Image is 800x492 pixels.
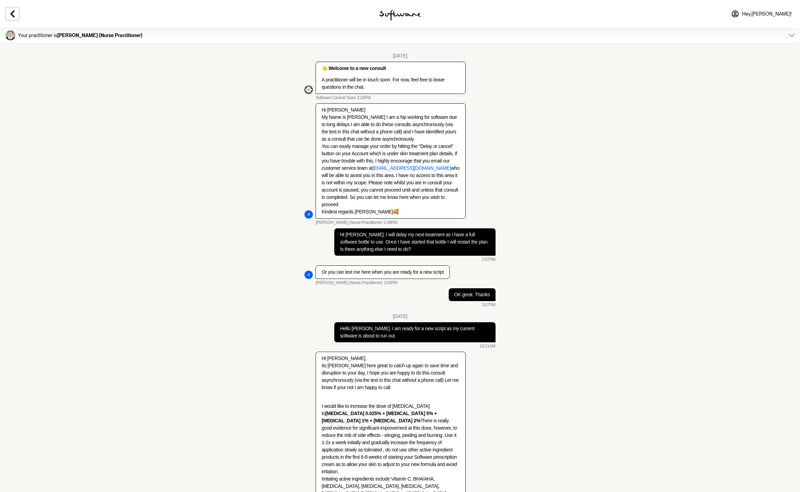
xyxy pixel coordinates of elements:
[742,11,792,17] span: Hey, [PERSON_NAME] !
[727,6,796,22] a: Hey,[PERSON_NAME]!
[316,220,382,226] span: [PERSON_NAME] (Nurse Practitioner)
[340,231,490,253] p: Hi [PERSON_NAME]. I will delay my next treatment as I have a full software bottle to use. Once I ...
[321,411,437,423] strong: [MEDICAL_DATA] 0.025% + [MEDICAL_DATA] 5% + [MEDICAL_DATA] 1% + [MEDICAL_DATA] 2%
[304,210,313,219] div: Annie Butler (Nurse Practitioner)
[340,325,490,340] p: Hello [PERSON_NAME]. I am ready for a new script as my current software is about to run out.
[304,271,313,279] div: A
[372,165,451,171] a: [EMAIL_ADDRESS][DOMAIN_NAME]
[384,220,397,226] time: 2024-04-10T04:48:16.907Z
[304,86,313,94] div: Software Consult Team
[304,210,313,219] div: A
[304,86,313,94] img: S
[480,344,495,349] time: 2025-01-04T23:21:25.885Z
[393,53,407,59] div: [DATE]
[6,30,15,40] img: Butler
[316,280,382,286] span: [PERSON_NAME] (Nurse Practitioner)
[379,10,421,21] img: software logo
[357,95,371,101] time: 2024-04-10T04:20:09.592Z
[482,302,496,308] time: 2024-04-10T05:07:25.855Z
[321,76,459,91] p: A practitioner will be in touch soon. For now, feel free to leave questions in the chat.
[57,33,143,38] strong: [PERSON_NAME] (Nurse Practitioner)
[454,291,490,298] p: OK great. Thanks
[329,65,386,71] strong: Welcome to a new consult
[316,95,355,101] span: Software Consult Team
[393,209,399,214] span: 🥰
[321,106,459,216] p: Hi [PERSON_NAME] My Name is [PERSON_NAME] I am a Np working for software due to long delays I am ...
[321,65,327,71] span: 👋
[393,314,407,319] div: [DATE]
[321,269,444,276] p: Or you can text me here when you are ready for a new script
[384,280,397,286] time: 2024-04-10T05:00:26.084Z
[321,355,459,391] p: Hi [PERSON_NAME], Its [PERSON_NAME] here great to catch up again to save time and disruption to y...
[482,257,496,263] time: 2024-04-10T04:57:17.935Z
[18,33,143,38] p: Your practitioner is
[304,271,313,279] div: Annie Butler (Nurse Practitioner)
